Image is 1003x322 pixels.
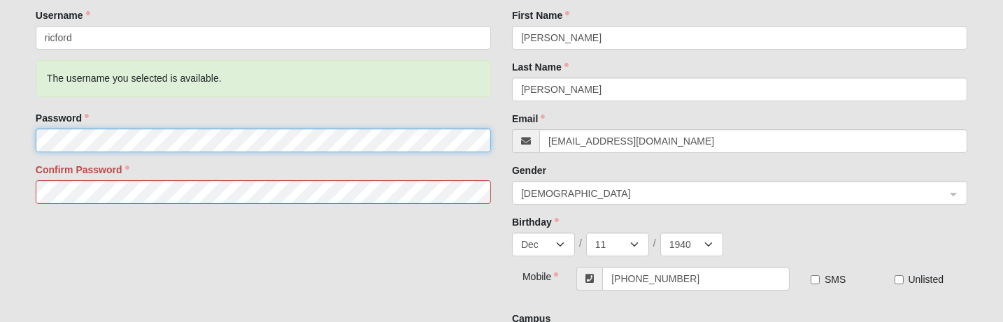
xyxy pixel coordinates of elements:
[521,186,946,201] span: Male
[512,112,545,126] label: Email
[36,163,129,177] label: Confirm Password
[36,111,89,125] label: Password
[825,274,846,285] span: SMS
[512,215,559,229] label: Birthday
[512,267,550,284] div: Mobile
[512,60,569,74] label: Last Name
[653,236,656,250] span: /
[512,8,569,22] label: First Name
[36,8,90,22] label: Username
[579,236,582,250] span: /
[909,274,944,285] span: Unlisted
[895,275,904,284] input: Unlisted
[811,275,820,284] input: SMS
[36,60,491,97] div: The username you selected is available.
[512,163,546,177] label: Gender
